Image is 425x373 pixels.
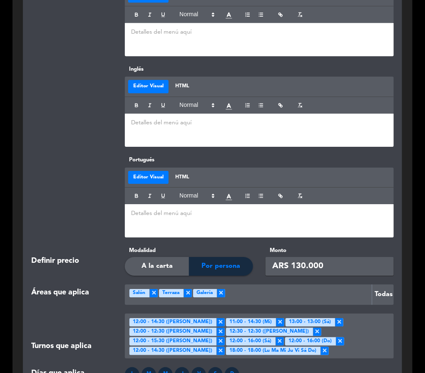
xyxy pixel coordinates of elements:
[335,318,343,326] span: ×
[125,65,394,74] label: Inglés
[31,340,92,352] span: Turnos que aplica
[216,347,225,355] span: ×
[289,318,331,326] span: 13:00 - 13:00 (Sá)
[184,289,192,297] span: ×
[229,347,316,355] span: 18:00 - 18:00 (Lu Ma Mi Ju Vi Sá Do)
[31,255,79,267] span: Definir precio
[216,328,225,336] span: ×
[276,337,284,346] span: ×
[229,337,271,346] span: 12:00 - 16:00 (Sá)
[313,328,321,336] span: ×
[133,289,145,297] span: Salón
[133,328,212,336] span: 12:00 - 12:30 ([PERSON_NAME])
[372,284,394,305] button: Todas
[170,171,194,184] button: HTML
[216,318,225,326] span: ×
[276,318,284,326] span: ×
[125,156,394,164] label: Portugués
[202,261,241,272] span: Por persona
[266,246,394,255] label: Monto
[133,337,212,346] span: 12:00 - 15:30 ([PERSON_NAME])
[229,318,272,326] span: 11:00 - 14:30 (Mi)
[229,328,309,336] span: 12:30 - 12:30 ([PERSON_NAME])
[162,289,179,297] span: Terraza
[149,289,158,297] span: ×
[170,80,194,93] button: HTML
[31,287,89,299] span: Áreas que aplica
[133,318,212,326] span: 12:00 - 14:30 ([PERSON_NAME])
[336,337,344,346] span: ×
[142,261,173,272] span: A la carta
[216,337,225,346] span: ×
[133,347,212,355] span: 12:00 - 14:30 ([PERSON_NAME])
[217,289,225,297] span: ×
[321,347,329,355] span: ×
[128,80,169,93] button: Editor Visual
[128,171,169,184] button: Editor Visual
[125,246,253,255] div: Modalidad
[196,289,213,297] span: Galería
[288,337,332,346] span: 12:00 - 16:00 (Do)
